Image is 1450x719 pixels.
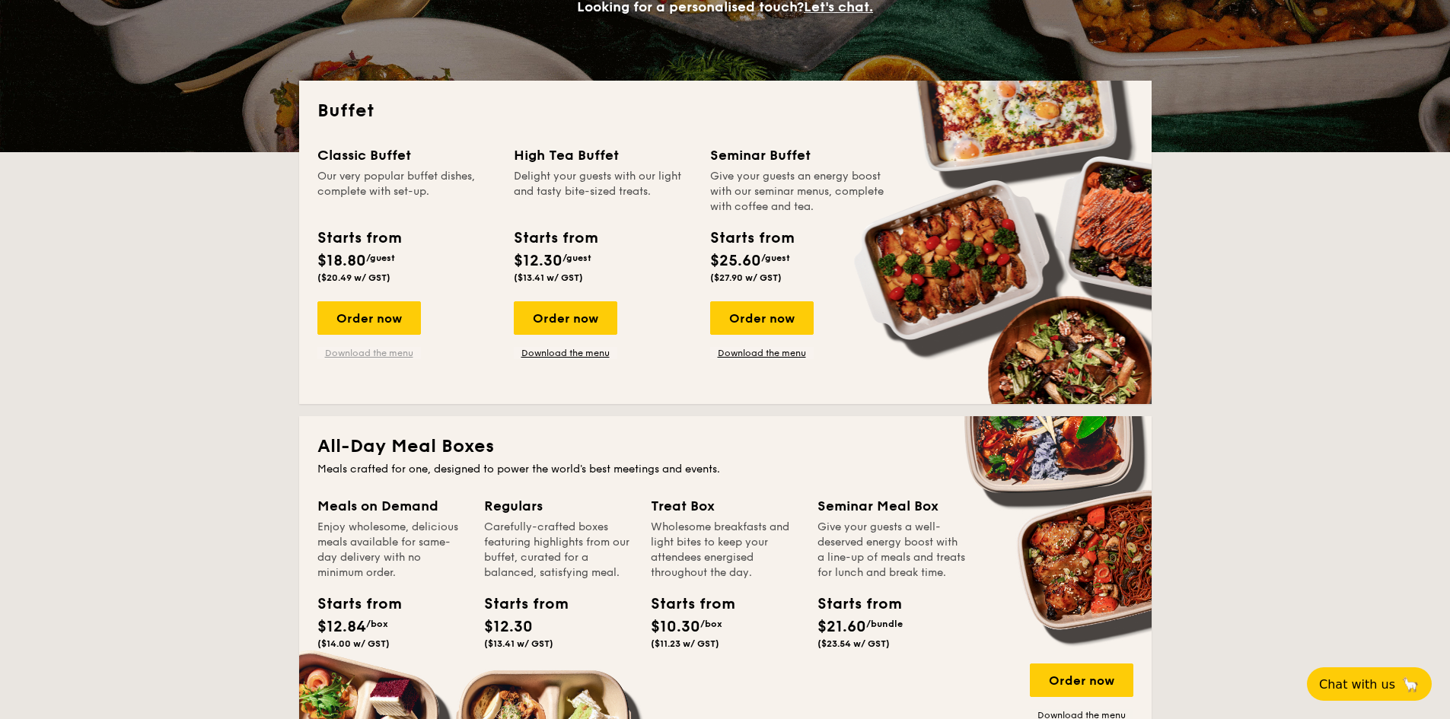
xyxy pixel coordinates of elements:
div: Seminar Meal Box [817,495,966,517]
span: /guest [366,253,395,263]
span: ($23.54 w/ GST) [817,638,890,649]
span: Chat with us [1319,677,1395,692]
div: Order now [514,301,617,335]
div: Carefully-crafted boxes featuring highlights from our buffet, curated for a balanced, satisfying ... [484,520,633,581]
h2: All-Day Meal Boxes [317,434,1133,459]
div: Delight your guests with our light and tasty bite-sized treats. [514,169,692,215]
span: /guest [761,253,790,263]
span: /box [700,619,722,629]
div: Order now [1030,663,1133,697]
span: ($13.41 w/ GST) [484,638,553,649]
button: Chat with us🦙 [1307,667,1432,701]
div: High Tea Buffet [514,145,692,166]
a: Download the menu [514,347,617,359]
div: Meals on Demand [317,495,466,517]
div: Give your guests an energy boost with our seminar menus, complete with coffee and tea. [710,169,888,215]
div: Starts from [484,593,553,616]
span: $25.60 [710,252,761,270]
span: ($20.49 w/ GST) [317,272,390,283]
div: Order now [710,301,814,335]
a: Download the menu [317,347,421,359]
span: ($27.90 w/ GST) [710,272,782,283]
div: Starts from [710,227,793,250]
div: Starts from [514,227,597,250]
div: Give your guests a well-deserved energy boost with a line-up of meals and treats for lunch and br... [817,520,966,581]
div: Classic Buffet [317,145,496,166]
div: Treat Box [651,495,799,517]
div: Regulars [484,495,633,517]
div: Starts from [651,593,719,616]
h2: Buffet [317,99,1133,123]
span: ($11.23 w/ GST) [651,638,719,649]
span: $10.30 [651,618,700,636]
span: ($14.00 w/ GST) [317,638,390,649]
span: 🦙 [1401,676,1420,693]
div: Order now [317,301,421,335]
div: Wholesome breakfasts and light bites to keep your attendees energised throughout the day. [651,520,799,581]
span: ($13.41 w/ GST) [514,272,583,283]
span: $21.60 [817,618,866,636]
div: Meals crafted for one, designed to power the world's best meetings and events. [317,462,1133,477]
a: Download the menu [710,347,814,359]
div: Starts from [317,593,386,616]
span: $12.84 [317,618,366,636]
span: /guest [562,253,591,263]
span: $12.30 [484,618,533,636]
span: $18.80 [317,252,366,270]
div: Our very popular buffet dishes, complete with set-up. [317,169,496,215]
span: /bundle [866,619,903,629]
span: $12.30 [514,252,562,270]
div: Starts from [817,593,886,616]
div: Enjoy wholesome, delicious meals available for same-day delivery with no minimum order. [317,520,466,581]
span: /box [366,619,388,629]
div: Starts from [317,227,400,250]
div: Seminar Buffet [710,145,888,166]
